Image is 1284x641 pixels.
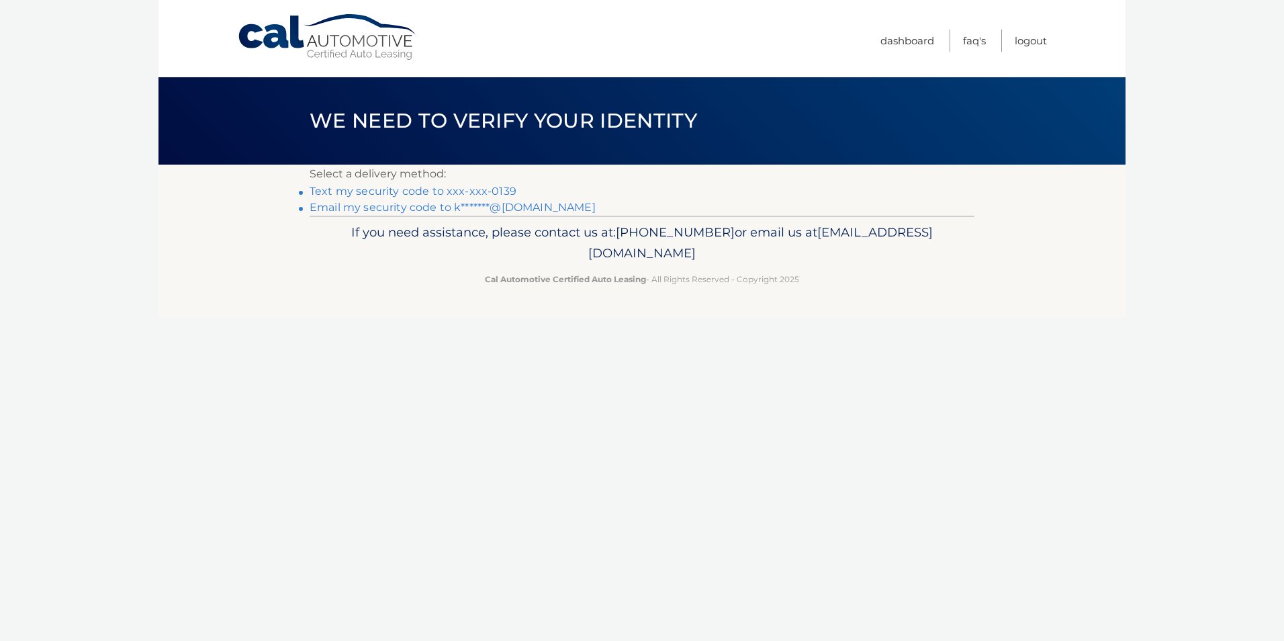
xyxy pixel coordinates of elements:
[310,201,596,214] a: Email my security code to k*******@[DOMAIN_NAME]
[318,222,966,265] p: If you need assistance, please contact us at: or email us at
[1015,30,1047,52] a: Logout
[485,274,646,284] strong: Cal Automotive Certified Auto Leasing
[237,13,418,61] a: Cal Automotive
[310,185,516,198] a: Text my security code to xxx-xxx-0139
[310,165,974,183] p: Select a delivery method:
[318,272,966,286] p: - All Rights Reserved - Copyright 2025
[616,224,735,240] span: [PHONE_NUMBER]
[310,108,697,133] span: We need to verify your identity
[963,30,986,52] a: FAQ's
[880,30,934,52] a: Dashboard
